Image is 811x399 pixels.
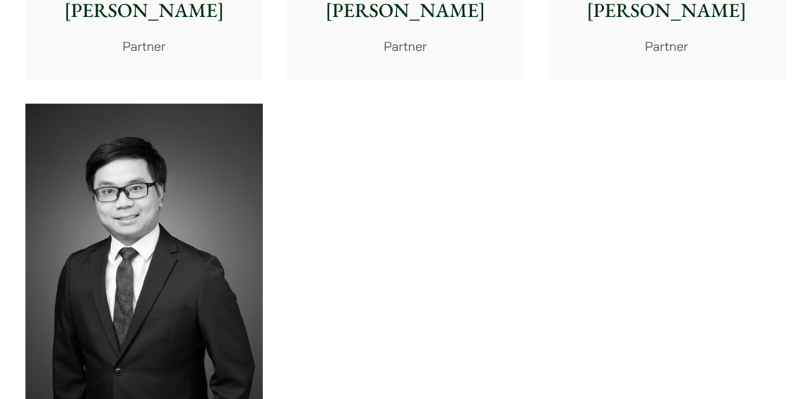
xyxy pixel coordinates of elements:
[37,37,251,56] p: Partner
[298,37,513,56] p: Partner
[560,37,774,56] p: Partner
